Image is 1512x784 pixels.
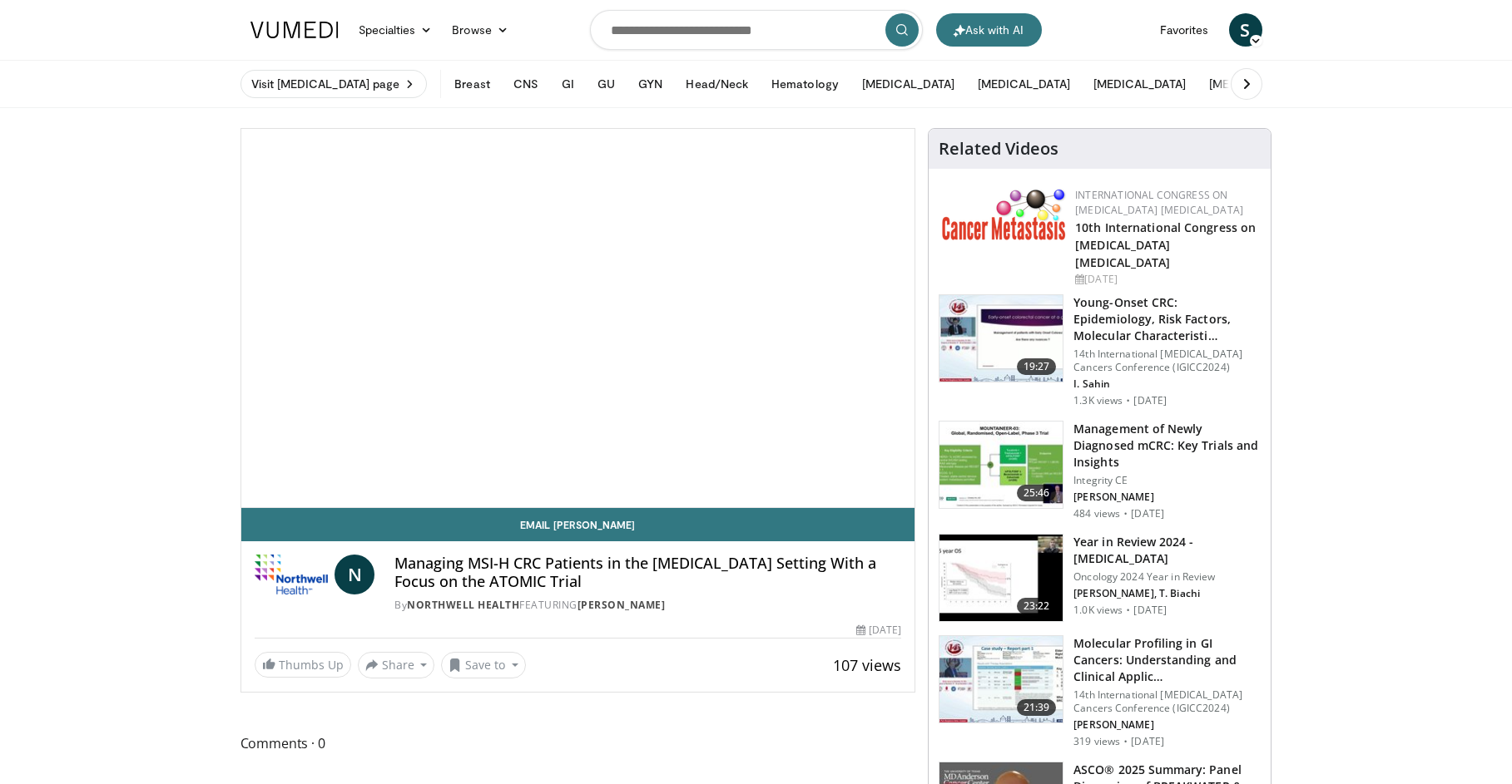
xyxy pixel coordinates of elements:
[1229,13,1262,47] a: S
[1075,272,1257,287] div: [DATE]
[1131,735,1164,748] p: [DATE]
[1133,394,1167,407] p: [DATE]
[240,732,916,754] span: Comments 0
[852,67,964,101] button: [MEDICAL_DATA]
[1073,474,1261,487] p: Integrity CE
[1131,507,1164,520] p: [DATE]
[942,188,1067,240] img: 6ff8bc22-9509-4454-a4f8-ac79dd3b8976.png.150x105_q85_autocrop_double_scale_upscale_version-0.2.png
[1017,699,1057,716] span: 21:39
[441,652,526,678] button: Save to
[241,508,915,541] a: Email [PERSON_NAME]
[939,295,1063,382] img: b2155ba0-98ee-4ab1-8a77-c371c27a2004.150x105_q85_crop-smart_upscale.jpg
[1133,604,1167,617] p: [DATE]
[394,598,901,613] div: By FEATURING
[939,535,1063,621] img: b314edf2-74e8-421b-9409-92b907215a7e.150x105_q85_crop-smart_upscale.jpg
[578,598,666,612] a: [PERSON_NAME]
[676,67,758,101] button: Head/Neck
[939,294,1261,407] a: 19:27 Young-Onset CRC: Epidemiology, Risk Factors, Molecular Characteristi… 14th International [M...
[590,10,923,50] input: Search topics, interventions
[1073,688,1261,715] p: 14th International [MEDICAL_DATA] Cancers Conference (IGICC2024)
[240,70,428,98] a: Visit [MEDICAL_DATA] page
[939,139,1058,159] h4: Related Videos
[939,421,1261,520] a: 25:46 Management of Newly Diagnosed mCRC: Key Trials and Insights Integrity CE [PERSON_NAME] 484 ...
[1017,358,1057,375] span: 19:27
[1126,604,1130,617] div: ·
[1073,735,1120,748] p: 319 views
[939,635,1261,748] a: 21:39 Molecular Profiling in GI Cancers: Understanding and Clinical Applic… 14th International [M...
[1073,348,1261,374] p: 14th International [MEDICAL_DATA] Cancers Conference (IGICC2024)
[1073,294,1261,344] h3: Young-Onset CRC: Epidemiology, Risk Factors, Molecular Characteristi…
[1075,188,1243,217] a: International Congress on [MEDICAL_DATA] [MEDICAL_DATA]
[444,67,499,101] button: Breast
[968,67,1080,101] button: [MEDICAL_DATA]
[1126,394,1130,407] div: ·
[1199,67,1311,101] button: [MEDICAL_DATA]
[628,67,672,101] button: GYN
[1017,485,1057,501] span: 25:46
[552,67,584,101] button: GI
[349,13,443,47] a: Specialties
[761,67,849,101] button: Hematology
[250,22,339,38] img: VuMedi Logo
[335,555,374,594] a: N
[939,422,1063,508] img: 4cdc7adb-17a2-431f-9c81-6e32476adc3a.150x105_q85_crop-smart_upscale.jpg
[503,67,548,101] button: CNS
[1017,598,1057,614] span: 23:22
[1073,718,1261,732] p: [PERSON_NAME]
[442,13,518,47] a: Browse
[255,652,351,678] a: Thumbs Up
[1073,394,1123,407] p: 1.3K views
[1150,13,1219,47] a: Favorites
[241,129,915,508] video-js: Video Player
[1073,534,1261,567] h3: Year in Review 2024 - [MEDICAL_DATA]
[1123,507,1128,520] div: ·
[1073,604,1123,617] p: 1.0K views
[1073,491,1261,504] p: [PERSON_NAME]
[1073,507,1120,520] p: 484 views
[407,598,519,612] a: Northwell Health
[833,655,901,675] span: 107 views
[1073,421,1261,471] h3: Management of Newly Diagnosed mCRC: Key Trials and Insights
[1083,67,1196,101] button: [MEDICAL_DATA]
[1073,570,1261,584] p: Oncology 2024 Year in Review
[587,67,625,101] button: GU
[394,555,901,590] h4: Managing MSI-H CRC Patients in the [MEDICAL_DATA] Setting With a Focus on the ATOMIC Trial
[856,623,901,638] div: [DATE]
[936,13,1042,47] button: Ask with AI
[939,636,1063,722] img: e3fc6bbe-4ae0-425d-9a9d-8bffad396c71.150x105_q85_crop-smart_upscale.jpg
[1123,735,1128,748] div: ·
[358,652,435,678] button: Share
[939,534,1261,622] a: 23:22 Year in Review 2024 - [MEDICAL_DATA] Oncology 2024 Year in Review [PERSON_NAME], T. Biachi ...
[255,555,329,594] img: Northwell Health
[1073,587,1261,600] p: [PERSON_NAME], T. Biachi
[1075,219,1256,270] a: 10th International Congress on [MEDICAL_DATA] [MEDICAL_DATA]
[1073,635,1261,685] h3: Molecular Profiling in GI Cancers: Understanding and Clinical Applic…
[1073,377,1261,391] p: I. Sahin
